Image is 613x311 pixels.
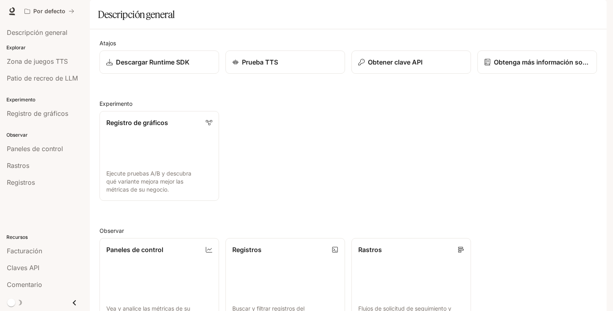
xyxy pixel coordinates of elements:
[106,119,168,127] font: Registro de gráficos
[33,8,65,14] font: Por defecto
[232,246,262,254] font: Registros
[477,50,597,74] a: Obtenga más información sobre el tiempo de ejecución
[99,50,219,74] a: Descargar Runtime SDK
[21,3,78,19] button: Todos los espacios de trabajo
[106,170,191,193] font: Ejecute pruebas A/B y descubra qué variante mejora mejor las métricas de su negocio.
[368,58,422,66] font: Obtener clave API
[99,40,116,46] font: Atajos
[98,8,175,20] font: Descripción general
[99,111,219,201] a: Registro de gráficosEjecute pruebas A/B y descubra qué variante mejora mejor las métricas de su n...
[225,50,345,74] a: Prueba TTS
[116,58,189,66] font: Descargar Runtime SDK
[358,246,382,254] font: Rastros
[242,58,278,66] font: Prueba TTS
[99,100,132,107] font: Experimento
[351,50,471,74] button: Obtener clave API
[106,246,163,254] font: Paneles de control
[99,227,124,234] font: Observar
